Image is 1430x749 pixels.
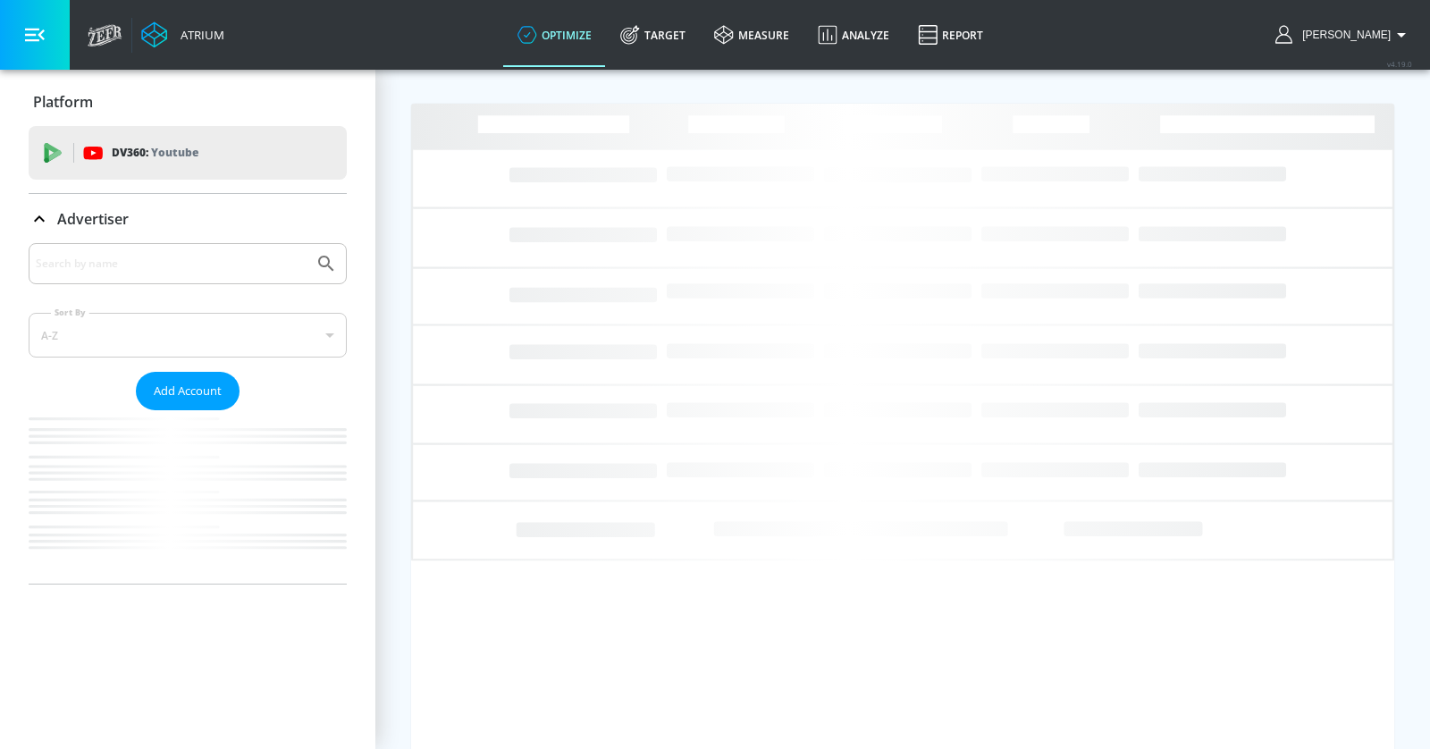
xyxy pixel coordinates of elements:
label: Sort By [51,307,89,318]
input: Search by name [36,252,307,275]
div: DV360: Youtube [29,126,347,180]
span: Add Account [154,381,222,401]
a: Report [904,3,997,67]
button: Add Account [136,372,240,410]
span: v 4.19.0 [1387,59,1412,69]
div: A-Z [29,313,347,358]
a: measure [700,3,803,67]
div: Platform [29,77,347,127]
span: login as: casey.cohen@zefr.com [1295,29,1391,41]
a: optimize [503,3,606,67]
div: Atrium [173,27,224,43]
nav: list of Advertiser [29,410,347,584]
p: Platform [33,92,93,112]
p: Youtube [151,143,198,162]
a: Atrium [141,21,224,48]
p: Advertiser [57,209,129,229]
div: Advertiser [29,243,347,584]
a: Target [606,3,700,67]
a: Analyze [803,3,904,67]
button: [PERSON_NAME] [1275,24,1412,46]
p: DV360: [112,143,198,163]
div: Advertiser [29,194,347,244]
